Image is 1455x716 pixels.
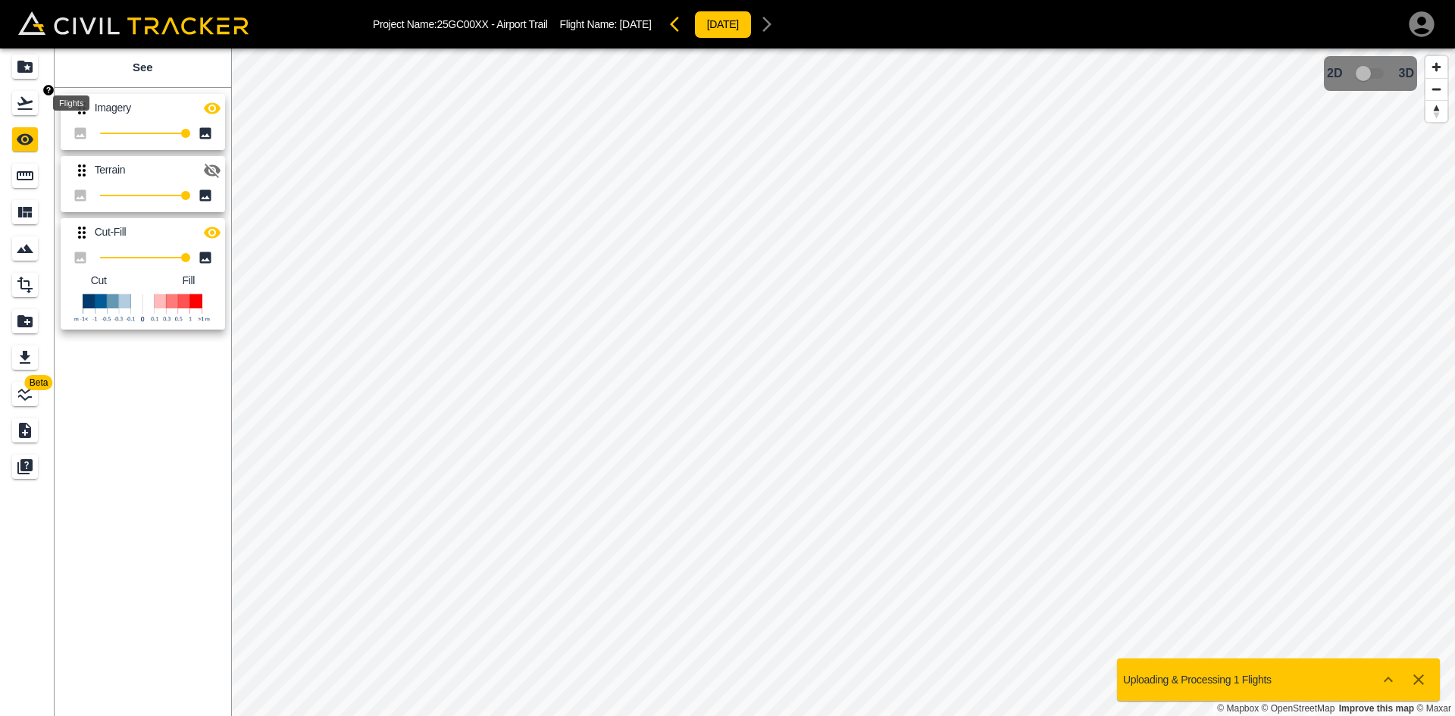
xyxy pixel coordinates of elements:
[373,18,548,30] p: Project Name: 25GC00XX - Airport Trail
[1425,100,1447,122] button: Reset bearing to north
[1399,67,1414,80] span: 3D
[1349,59,1393,88] span: 3D model not uploaded yet
[1217,703,1259,714] a: Mapbox
[1262,703,1335,714] a: OpenStreetMap
[1425,78,1447,100] button: Zoom out
[18,11,249,35] img: Civil Tracker
[560,18,652,30] p: Flight Name:
[1327,67,1342,80] span: 2D
[53,95,89,111] div: Flights
[1123,674,1272,686] p: Uploading & Processing 1 Flights
[620,18,652,30] span: [DATE]
[1416,703,1451,714] a: Maxar
[1339,703,1414,714] a: Map feedback
[694,11,752,39] button: [DATE]
[231,48,1455,716] canvas: Map
[1373,664,1403,695] button: Show more
[1425,56,1447,78] button: Zoom in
